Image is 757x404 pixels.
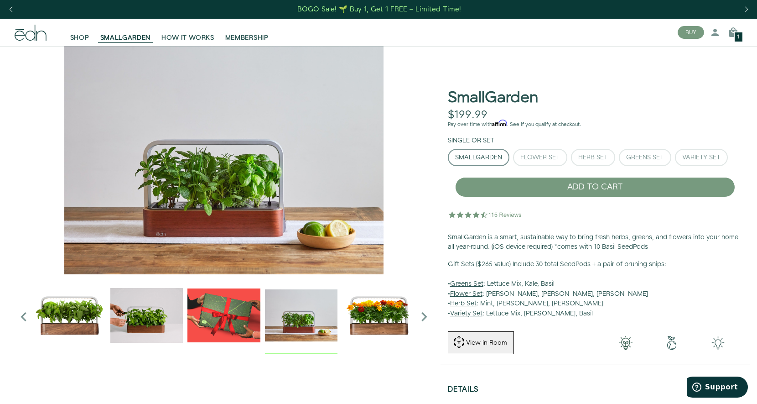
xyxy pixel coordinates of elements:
[110,279,183,352] img: edn-trim-basil.2021-09-07_14_55_24_1024x.gif
[448,260,666,269] b: Gift Sets ($265 value) Include 30 total SeedPods + a pair of pruning snips:
[626,154,664,161] div: Greens Set
[33,279,106,354] div: 1 / 6
[110,279,183,354] div: 2 / 6
[225,33,269,42] span: MEMBERSHIP
[648,336,695,350] img: green-earth.png
[450,299,477,308] u: Herb Set
[448,205,523,224] img: 4.5 star rating
[448,260,742,319] p: • : Lettuce Mix, Kale, Basil • : [PERSON_NAME], [PERSON_NAME], [PERSON_NAME] • : Mint, [PERSON_NA...
[15,46,433,274] div: 4 / 6
[187,279,260,352] img: EMAILS_-_Holiday_21_PT1_28_9986b34a-7908-4121-b1c1-9595d1e43abe_1024x.png
[33,279,106,352] img: Official-EDN-SMALLGARDEN-HERB-HERO-SLV-2000px_1024x.png
[465,338,508,347] div: View in Room
[455,154,502,161] div: SmallGarden
[297,2,462,16] a: BOGO Sale! 🌱 Buy 1, Get 1 FREE – Limited Time!
[342,279,415,352] img: edn-smallgarden-marigold-hero-SLV-2000px_1024x.png
[100,33,151,42] span: SMALLGARDEN
[415,308,433,326] i: Next slide
[513,149,567,166] button: Flower Set
[297,5,461,14] div: BOGO Sale! 🌱 Buy 1, Get 1 FREE – Limited Time!
[187,279,260,354] div: 3 / 6
[675,149,728,166] button: Variety Set
[448,136,494,145] label: Single or Set
[448,331,514,354] button: View in Room
[450,309,482,318] u: Variety Set
[678,26,704,39] button: BUY
[342,279,415,354] div: 5 / 6
[65,22,95,42] a: SHOP
[265,279,338,354] div: 4 / 6
[450,279,483,289] u: Greens Set
[161,33,214,42] span: HOW IT WORKS
[448,109,487,122] div: $199.99
[571,149,615,166] button: Herb Set
[220,22,274,42] a: MEMBERSHIP
[492,120,507,126] span: Affirm
[602,336,648,350] img: 001-light-bulb.png
[448,149,509,166] button: SmallGarden
[520,154,560,161] div: Flower Set
[15,308,33,326] i: Previous slide
[448,89,538,106] h1: SmallGarden
[448,233,742,252] p: SmallGarden is a smart, sustainable way to bring fresh herbs, greens, and flowers into your home ...
[737,35,740,40] span: 1
[15,46,433,274] img: edn-smallgarden-mixed-herbs-table-product-2000px_4096x.jpg
[156,22,219,42] a: HOW IT WORKS
[687,377,748,399] iframe: Opens a widget where you can find more information
[448,386,479,396] h5: Details
[448,121,742,129] p: Pay over time with . See if you qualify at checkout.
[682,154,721,161] div: Variety Set
[70,33,89,42] span: SHOP
[695,336,741,350] img: edn-smallgarden-tech.png
[95,22,156,42] a: SMALLGARDEN
[578,154,608,161] div: Herb Set
[619,149,671,166] button: Greens Set
[450,289,482,299] u: Flower Set
[455,177,735,197] button: ADD TO CART
[265,279,338,352] img: edn-smallgarden-mixed-herbs-table-product-2000px_1024x.jpg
